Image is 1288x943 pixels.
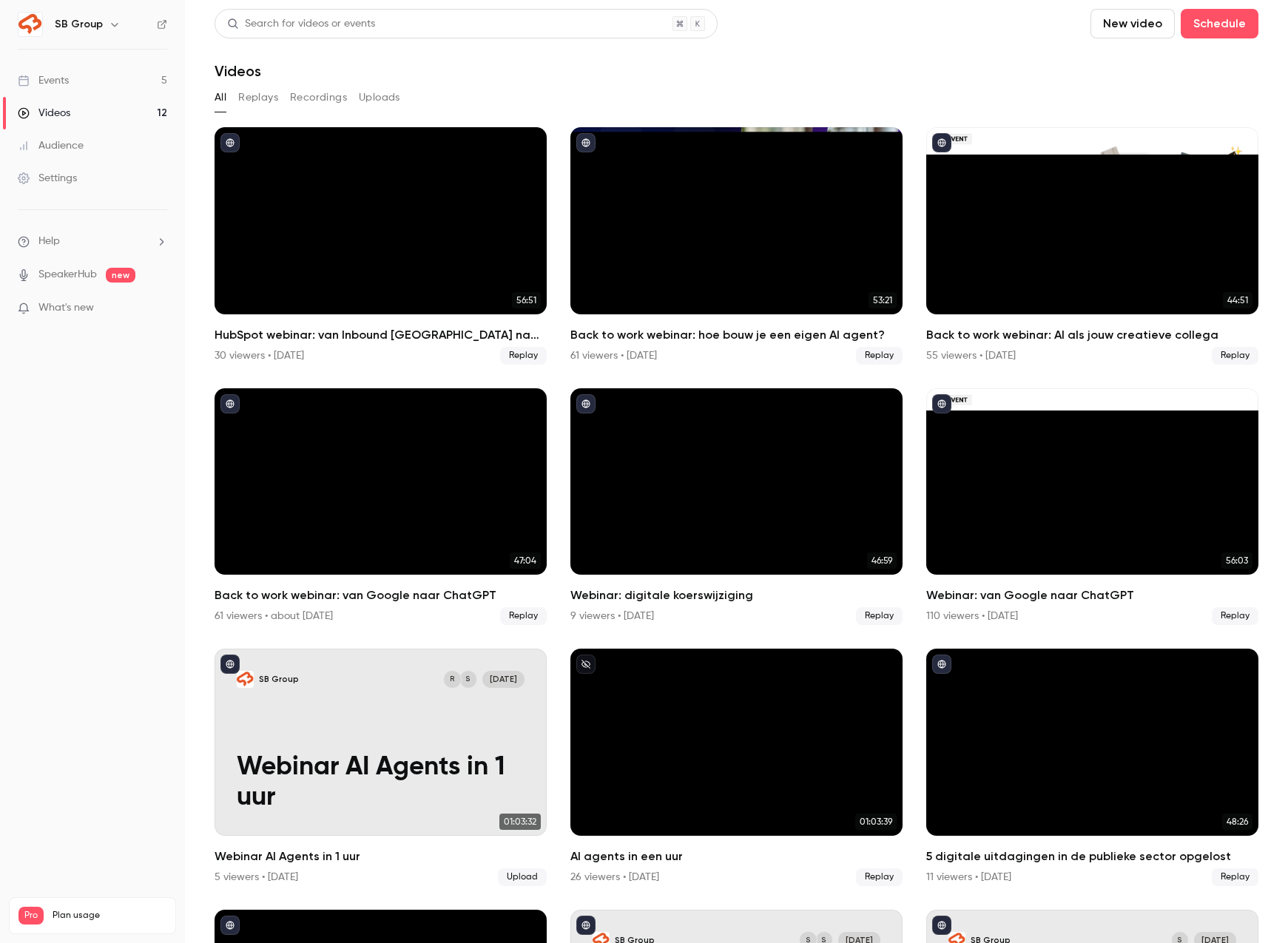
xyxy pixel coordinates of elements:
li: AI agents in een uur [570,649,903,886]
span: Replay [1212,347,1258,365]
a: 46:59Webinar: digitale koerswijziging9 viewers • [DATE]Replay [570,388,903,626]
button: published [220,394,240,413]
span: Help [38,234,60,249]
span: 46:59 [867,552,897,569]
button: published [576,133,596,152]
div: 5 viewers • [DATE] [215,870,298,885]
h2: Back to work webinar: hoe bouw je een eigen AI agent? [570,326,903,344]
a: 56:51HubSpot webinar: van Inbound [GEOGRAPHIC_DATA] naar jouw CRM30 viewers • [DATE]Replay [215,127,547,365]
h2: Back to work webinar: van Google naar ChatGPT [215,587,547,604]
img: Webinar AI Agents in 1 uur [237,671,253,687]
h2: Webinar: van Google naar ChatGPT [926,587,1258,604]
a: Webinar AI Agents in 1 uurSB GroupSR[DATE]Webinar AI Agents in 1 uur01:03:32Webinar AI Agents in ... [215,649,547,886]
div: 26 viewers • [DATE] [570,870,659,885]
li: Webinar AI Agents in 1 uur [215,649,547,886]
button: published [932,133,951,152]
h1: Videos [215,62,261,80]
span: 01:03:39 [855,814,897,830]
img: SB Group [18,13,42,36]
p: SB Group [259,674,299,685]
div: R [443,670,461,688]
div: S [459,670,477,688]
li: Webinar: digitale koerswijziging [570,388,903,626]
span: Plan usage [53,910,166,922]
a: SpeakerHub [38,267,97,283]
li: Back to work webinar: hoe bouw je een eigen AI agent? [570,127,903,365]
span: 56:51 [512,292,541,308]
h2: AI agents in een uur [570,848,903,865]
button: published [220,916,240,935]
div: Events [18,73,69,88]
a: 01:03:39AI agents in een uur26 viewers • [DATE]Replay [570,649,903,886]
button: Recordings [290,86,347,109]
button: published [932,394,951,413]
button: published [576,916,596,935]
li: Back to work webinar: van Google naar ChatGPT [215,388,547,626]
button: New video [1090,9,1175,38]
button: Uploads [359,86,400,109]
p: Webinar AI Agents in 1 uur [237,753,524,813]
button: Replays [238,86,278,109]
button: published [932,916,951,935]
div: Audience [18,138,84,153]
span: Replay [1212,607,1258,625]
li: Webinar: van Google naar ChatGPT [926,388,1258,626]
li: Back to work webinar: AI als jouw creatieve collega [926,127,1258,365]
li: help-dropdown-opener [18,234,167,249]
div: Search for videos or events [227,16,375,32]
div: Settings [18,171,77,186]
li: 5 digitale uitdagingen in de publieke sector opgelost [926,649,1258,886]
span: 44:51 [1223,292,1252,308]
span: What's new [38,300,94,316]
div: 61 viewers • [DATE] [570,348,657,363]
div: 9 viewers • [DATE] [570,609,654,623]
section: Videos [215,9,1258,934]
span: Upload [498,868,547,886]
span: Replay [856,868,903,886]
div: 11 viewers • [DATE] [926,870,1011,885]
h2: Webinar: digitale koerswijziging [570,587,903,604]
span: 01:03:32 [499,814,541,830]
button: published [932,655,951,674]
span: Replay [856,607,903,625]
button: published [220,655,240,674]
button: published [220,133,240,152]
div: Videos [18,106,70,121]
span: 48:26 [1222,814,1252,830]
h2: HubSpot webinar: van Inbound [GEOGRAPHIC_DATA] naar jouw CRM [215,326,547,344]
span: 56:03 [1221,552,1252,569]
span: Replay [500,607,547,625]
div: 110 viewers • [DATE] [926,609,1018,623]
span: [DATE] [482,671,524,687]
button: published [576,394,596,413]
h2: 5 digitale uitdagingen in de publieke sector opgelost [926,848,1258,865]
button: unpublished [576,655,596,674]
h2: Back to work webinar: AI als jouw creatieve collega [926,326,1258,344]
span: 47:04 [510,552,541,569]
span: Pro [18,907,44,925]
a: 53:21Back to work webinar: hoe bouw je een eigen AI agent?61 viewers • [DATE]Replay [570,127,903,365]
a: 44:51Back to work webinar: AI als jouw creatieve collega55 viewers • [DATE]Replay [926,127,1258,365]
div: 61 viewers • about [DATE] [215,609,333,623]
li: HubSpot webinar: van Inbound San Francisco naar jouw CRM [215,127,547,365]
a: 48:265 digitale uitdagingen in de publieke sector opgelost11 viewers • [DATE]Replay [926,649,1258,886]
a: 56:03Webinar: van Google naar ChatGPT110 viewers • [DATE]Replay [926,388,1258,626]
h6: SB Group [55,17,103,32]
a: 47:04Back to work webinar: van Google naar ChatGPT61 viewers • about [DATE]Replay [215,388,547,626]
button: Schedule [1181,9,1258,38]
span: Replay [1212,868,1258,886]
span: Replay [500,347,547,365]
span: Replay [856,347,903,365]
div: 30 viewers • [DATE] [215,348,304,363]
button: All [215,86,226,109]
iframe: Noticeable Trigger [149,302,167,315]
span: new [106,268,135,283]
h2: Webinar AI Agents in 1 uur [215,848,547,865]
div: 55 viewers • [DATE] [926,348,1016,363]
span: 53:21 [869,292,897,308]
